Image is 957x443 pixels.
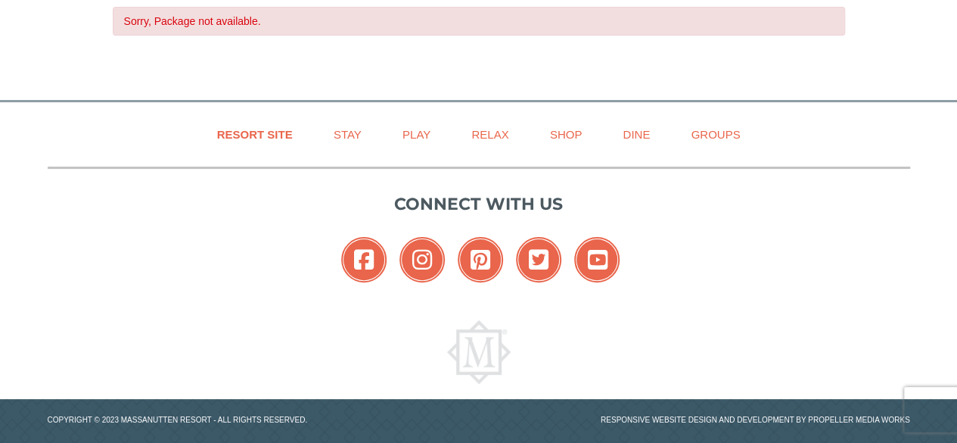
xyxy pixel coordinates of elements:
a: Stay [315,117,381,151]
img: Massanutten Resort Logo [447,320,511,384]
p: Copyright © 2023 Massanutten Resort - All Rights Reserved. [36,414,479,426]
a: Relax [452,117,527,151]
a: Dine [604,117,669,151]
a: Resort Site [198,117,312,151]
a: Responsive website design and development by Propeller Media Works [601,416,910,424]
p: Connect with us [48,192,910,217]
div: Sorry, Package not available. [113,7,845,36]
a: Play [384,117,449,151]
a: Shop [531,117,601,151]
a: Groups [672,117,759,151]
